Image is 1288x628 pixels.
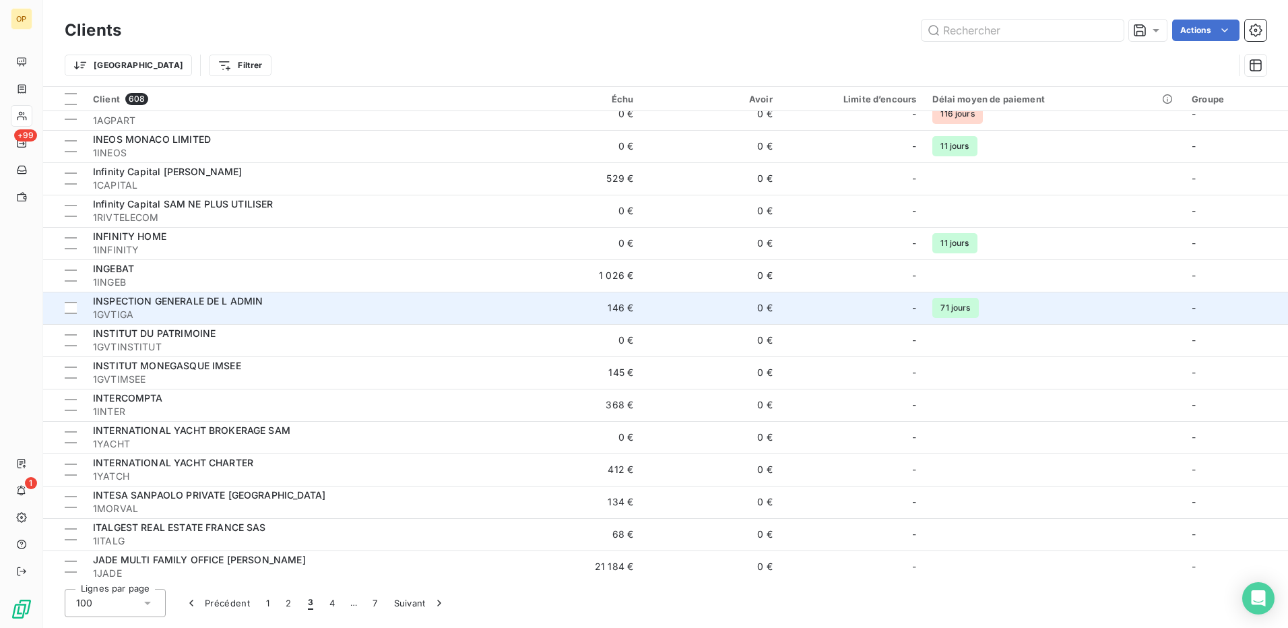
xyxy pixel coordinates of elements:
[641,421,781,453] td: 0 €
[1192,334,1196,346] span: -
[1242,582,1275,615] div: Open Intercom Messenger
[503,227,642,259] td: 0 €
[503,259,642,292] td: 1 026 €
[93,360,241,371] span: INSTITUT MONEGASQUE IMSEE
[93,373,494,386] span: 1GVTIMSEE
[93,470,494,483] span: 1YATCH
[912,107,916,121] span: -
[912,560,916,573] span: -
[641,98,781,130] td: 0 €
[641,259,781,292] td: 0 €
[93,405,494,418] span: 1INTER
[641,389,781,421] td: 0 €
[93,489,325,501] span: INTESA SANPAOLO PRIVATE [GEOGRAPHIC_DATA]
[93,230,166,242] span: INFINITY HOME
[503,130,642,162] td: 0 €
[912,334,916,347] span: -
[912,495,916,509] span: -
[1192,367,1196,378] span: -
[93,327,216,339] span: INSTITUT DU PATRIMOINE
[93,522,266,533] span: ITALGEST REAL ESTATE FRANCE SAS
[93,502,494,515] span: 1MORVAL
[932,136,977,156] span: 11 jours
[912,366,916,379] span: -
[321,589,343,617] button: 4
[93,114,494,127] span: 1AGPART
[1192,431,1196,443] span: -
[641,195,781,227] td: 0 €
[641,518,781,551] td: 0 €
[93,198,273,210] span: Infinity Capital SAM NE PLUS UTILISER
[93,243,494,257] span: 1INFINITY
[1192,205,1196,216] span: -
[1192,172,1196,184] span: -
[65,18,121,42] h3: Clients
[912,237,916,250] span: -
[641,551,781,583] td: 0 €
[789,94,917,104] div: Limite d’encours
[1192,399,1196,410] span: -
[93,425,290,436] span: INTERNATIONAL YACHT BROKERAGE SAM
[641,227,781,259] td: 0 €
[386,589,454,617] button: Suivant
[1192,464,1196,475] span: -
[65,55,192,76] button: [GEOGRAPHIC_DATA]
[912,398,916,412] span: -
[503,324,642,356] td: 0 €
[176,589,258,617] button: Précédent
[503,292,642,324] td: 146 €
[278,589,299,617] button: 2
[912,301,916,315] span: -
[93,437,494,451] span: 1YACHT
[1192,108,1196,119] span: -
[912,204,916,218] span: -
[932,233,977,253] span: 11 jours
[125,93,148,105] span: 608
[11,132,32,154] a: +99
[76,596,92,610] span: 100
[1192,561,1196,572] span: -
[93,567,494,580] span: 1JADE
[1192,270,1196,281] span: -
[912,172,916,185] span: -
[503,518,642,551] td: 68 €
[511,94,634,104] div: Échu
[641,356,781,389] td: 0 €
[912,528,916,541] span: -
[503,162,642,195] td: 529 €
[503,98,642,130] td: 0 €
[93,295,263,307] span: INSPECTION GENERALE DE L ADMIN
[11,598,32,620] img: Logo LeanPay
[641,162,781,195] td: 0 €
[1192,237,1196,249] span: -
[93,534,494,548] span: 1ITALG
[912,431,916,444] span: -
[1192,302,1196,313] span: -
[93,457,253,468] span: INTERNATIONAL YACHT CHARTER
[641,486,781,518] td: 0 €
[93,166,243,177] span: Infinity Capital [PERSON_NAME]
[932,94,1176,104] div: Délai moyen de paiement
[93,133,211,145] span: INEOS MONACO LIMITED
[11,8,32,30] div: OP
[641,292,781,324] td: 0 €
[93,211,494,224] span: 1RIVTELECOM
[503,453,642,486] td: 412 €
[93,146,494,160] span: 1INEOS
[209,55,271,76] button: Filtrer
[93,276,494,289] span: 1INGEB
[258,589,278,617] button: 1
[93,392,163,404] span: INTERCOMPTA
[912,139,916,153] span: -
[922,20,1124,41] input: Rechercher
[503,421,642,453] td: 0 €
[649,94,773,104] div: Avoir
[93,554,306,565] span: JADE MULTI FAMILY OFFICE [PERSON_NAME]
[1192,140,1196,152] span: -
[93,94,120,104] span: Client
[308,596,313,610] span: 3
[912,269,916,282] span: -
[503,356,642,389] td: 145 €
[343,592,364,614] span: …
[503,551,642,583] td: 21 184 €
